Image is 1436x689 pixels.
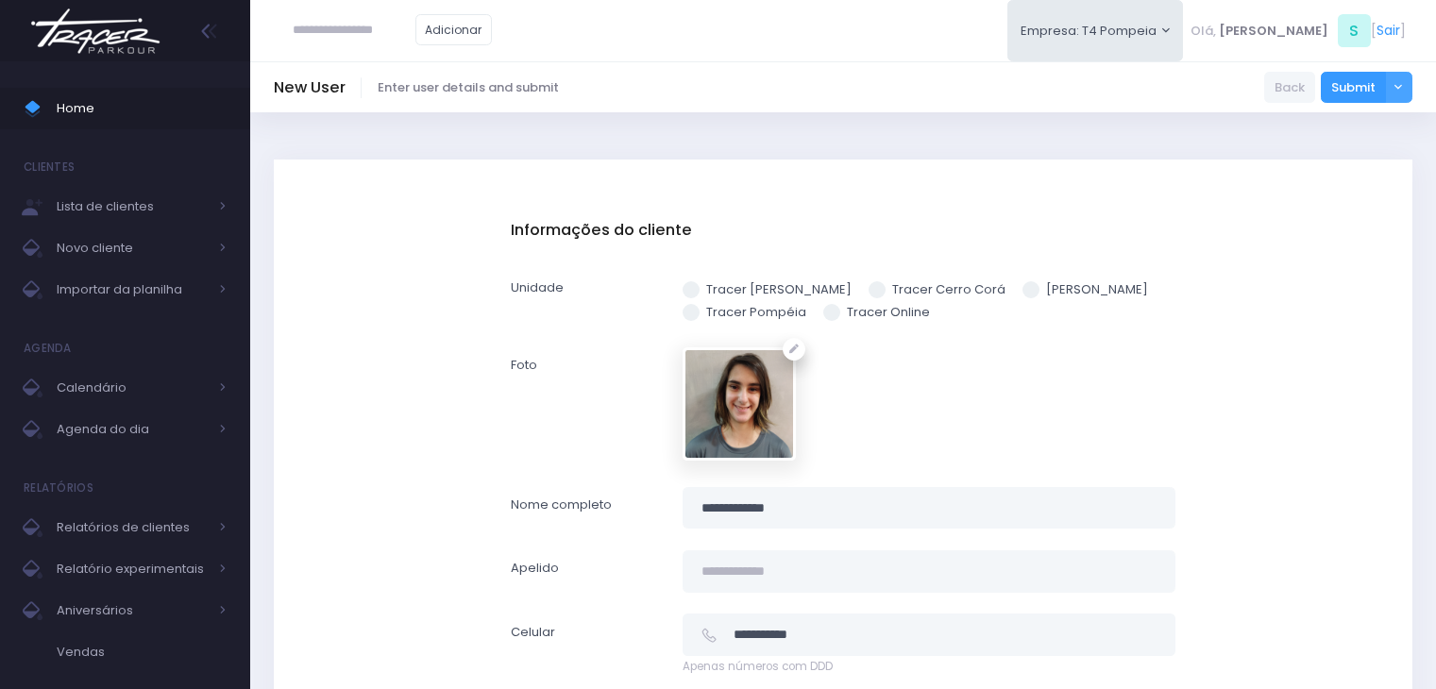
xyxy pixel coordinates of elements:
[57,194,208,219] span: Lista de clientes
[57,96,227,121] span: Home
[1377,21,1400,41] a: Sair
[57,598,208,623] span: Aniversários
[1183,9,1412,52] div: [ ]
[1022,280,1148,299] label: [PERSON_NAME]
[57,557,208,581] span: Relatório experimentais
[378,78,559,97] span: Enter user details and submit
[499,487,671,529] label: Nome completo
[499,613,671,675] label: Celular
[511,221,1175,240] h5: Informações do cliente
[57,640,227,664] span: Vendas
[24,329,72,367] h4: Agenda
[499,270,671,326] label: Unidade
[499,347,671,466] label: Foto
[683,280,852,299] label: Tracer [PERSON_NAME]
[869,280,1005,299] label: Tracer Cerro Corá
[57,376,208,400] span: Calendário
[499,550,671,593] label: Apelido
[274,78,346,97] h5: New User
[57,417,208,442] span: Agenda do dia
[1264,72,1315,104] a: Back
[57,515,208,540] span: Relatórios de clientes
[415,14,493,45] a: Adicionar
[24,148,75,186] h4: Clientes
[1321,72,1386,104] button: Submit
[24,469,93,507] h4: Relatórios
[683,303,806,322] label: Tracer Pompéia
[1191,22,1216,41] span: Olá,
[1219,22,1328,41] span: [PERSON_NAME]
[57,277,208,302] span: Importar da planilha
[1338,14,1371,47] span: S
[823,303,930,322] label: Tracer Online
[683,659,1175,676] span: Apenas números com DDD
[57,236,208,260] span: Novo cliente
